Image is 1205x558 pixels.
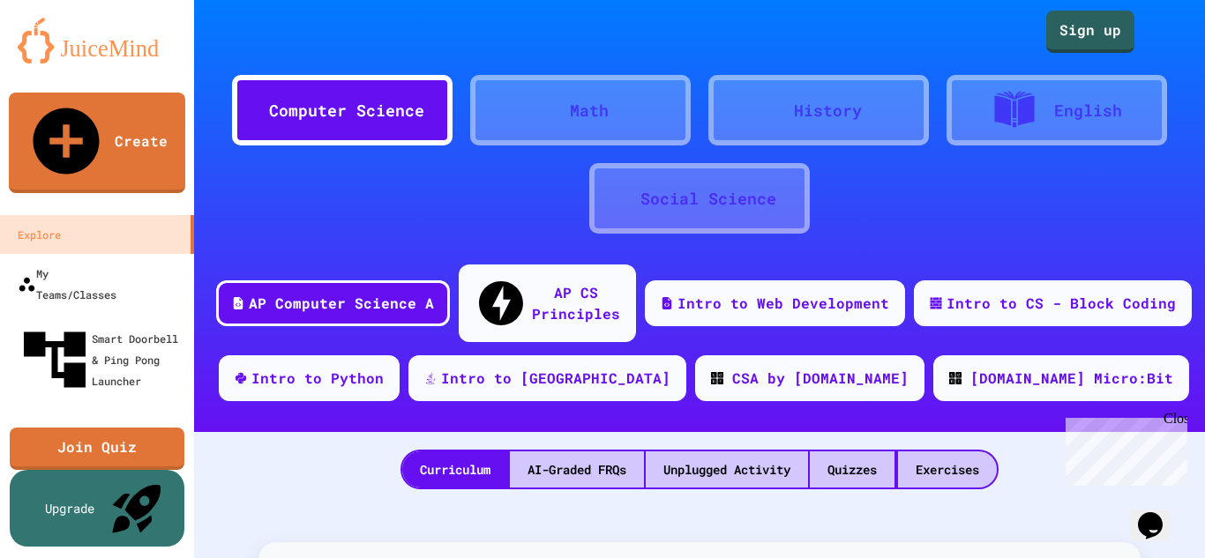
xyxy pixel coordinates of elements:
img: logo-orange.svg [18,18,176,63]
iframe: chat widget [1059,411,1187,486]
img: CODE_logo_RGB.png [711,372,723,384]
a: Join Quiz [10,428,184,470]
div: Social Science [640,187,776,211]
div: Explore [18,224,61,245]
div: History [794,99,862,123]
div: Intro to Web Development [677,293,889,314]
a: Sign up [1046,11,1134,53]
div: CSA by [DOMAIN_NAME] [732,368,909,389]
div: AI-Graded FRQs [510,451,644,487]
div: Exercises [898,451,997,487]
a: Create [9,93,185,193]
div: AP Computer Science A [249,293,434,314]
div: Math [570,99,609,123]
div: My Teams/Classes [18,263,116,305]
div: Quizzes [810,451,894,487]
img: CODE_logo_RGB.png [949,372,962,384]
iframe: chat widget [1131,487,1187,540]
div: Intro to Python [251,368,384,389]
div: Chat with us now!Close [7,7,122,112]
div: Curriculum [402,451,508,487]
div: AP CS Principles [532,282,620,324]
div: Intro to CS - Block Coding [947,293,1176,314]
div: Upgrade [45,499,94,517]
div: Smart Doorbell & Ping Pong Launcher [18,323,187,397]
div: Unplugged Activity [646,451,808,487]
div: Intro to [GEOGRAPHIC_DATA] [441,368,670,389]
div: English [1054,99,1122,123]
div: Computer Science [269,99,424,123]
div: [DOMAIN_NAME] Micro:Bit [970,368,1173,389]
